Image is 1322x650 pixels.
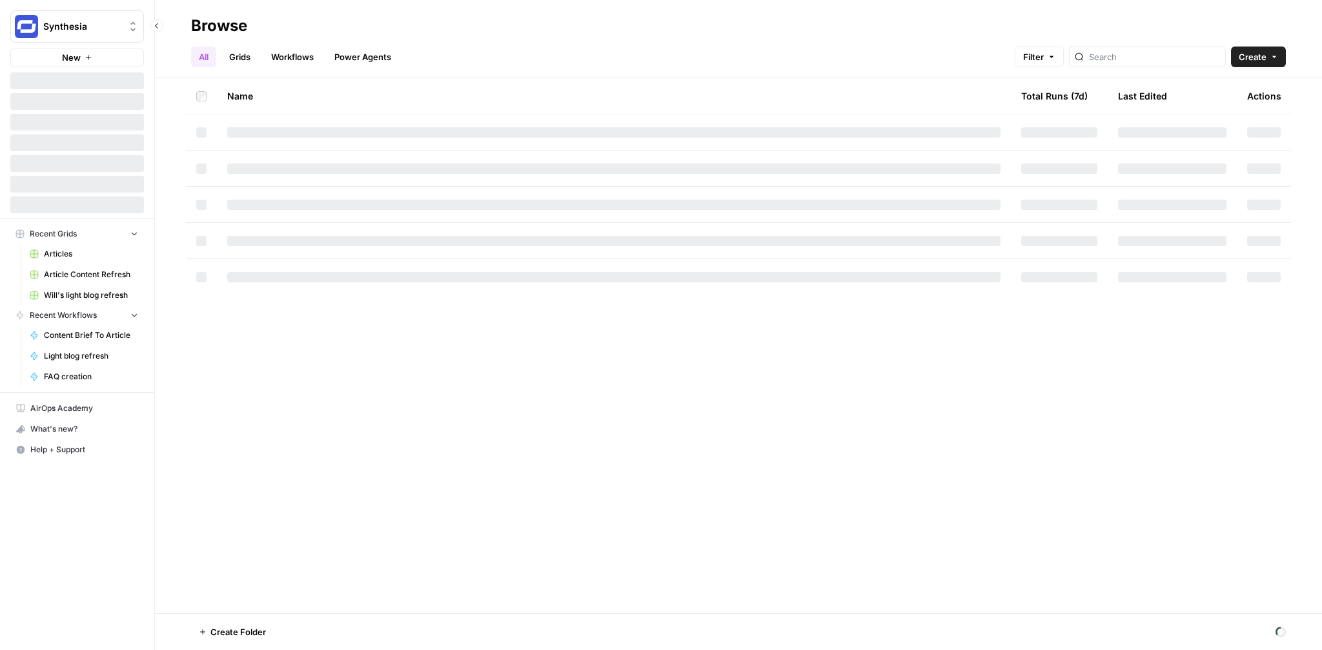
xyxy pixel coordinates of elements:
[44,269,138,280] span: Article Content Refresh
[44,330,138,341] span: Content Brief To Article
[24,244,144,264] a: Articles
[263,47,321,67] a: Workflows
[1015,47,1064,67] button: Filter
[10,306,144,325] button: Recent Workflows
[11,419,143,439] div: What's new?
[24,285,144,306] a: Will's light blog refresh
[10,10,144,43] button: Workspace: Synthesia
[1118,78,1167,114] div: Last Edited
[10,48,144,67] button: New
[10,419,144,439] button: What's new?
[44,248,138,260] span: Articles
[1023,50,1044,63] span: Filter
[24,366,144,387] a: FAQ creation
[1247,78,1281,114] div: Actions
[191,47,216,67] a: All
[24,346,144,366] a: Light blog refresh
[43,20,121,33] span: Synthesia
[30,403,138,414] span: AirOps Academy
[1021,78,1088,114] div: Total Runs (7d)
[1231,47,1286,67] button: Create
[44,350,138,362] span: Light blog refresh
[30,228,77,240] span: Recent Grids
[44,371,138,383] span: FAQ creation
[24,264,144,285] a: Article Content Refresh
[10,439,144,460] button: Help + Support
[10,398,144,419] a: AirOps Academy
[210,625,266,638] span: Create Folder
[44,289,138,301] span: Will's light blog refresh
[191,16,247,36] div: Browse
[30,444,138,456] span: Help + Support
[30,309,97,321] span: Recent Workflows
[191,622,274,642] button: Create Folder
[15,15,38,38] img: Synthesia Logo
[62,51,81,64] span: New
[1089,50,1220,63] input: Search
[24,325,144,346] a: Content Brief To Article
[227,78,1001,114] div: Name
[221,47,258,67] a: Grids
[1239,50,1266,63] span: Create
[10,224,144,244] button: Recent Grids
[327,47,399,67] a: Power Agents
